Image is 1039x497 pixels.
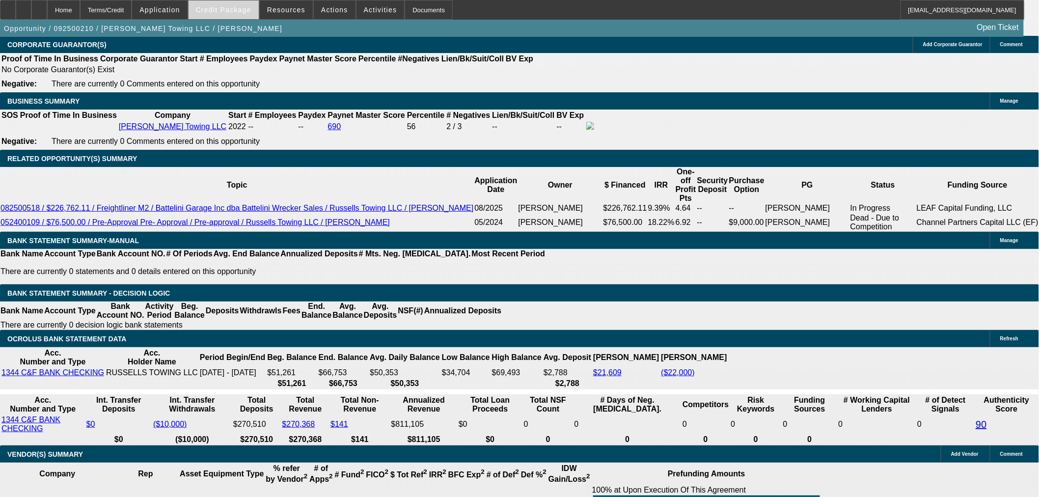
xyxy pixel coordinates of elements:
[474,167,518,203] th: Application Date
[1,368,104,377] a: 1344 C&F BANK CHECKING
[153,420,187,428] a: ($10,000)
[523,415,573,434] td: 0
[838,420,843,428] span: 0
[332,302,363,320] th: Avg. Balance
[385,469,388,476] sup: 2
[248,111,297,119] b: # Employees
[328,122,341,131] a: 690
[765,203,850,213] td: [PERSON_NAME]
[603,203,648,213] td: $226,762.11
[648,203,675,213] td: 9.39%
[1,395,85,414] th: Acc. Number and Type
[407,122,444,131] div: 56
[266,464,308,483] b: % refer by Vendor
[1000,42,1023,47] span: Comment
[398,55,440,63] b: #Negatives
[199,368,266,378] td: [DATE] - [DATE]
[448,470,485,479] b: BFC Exp
[309,464,332,483] b: # of Apps
[248,122,254,131] span: --
[233,435,281,444] th: $270,510
[923,42,983,47] span: Add Corporate Guarantor
[189,0,259,19] button: Credit Package
[850,213,916,232] td: Dead - Due to Competition
[441,368,491,378] td: $34,704
[358,55,396,63] b: Percentile
[603,213,648,232] td: $76,500.00
[7,155,137,163] span: RELATED OPPORTUNITY(S) SUMMARY
[366,470,389,479] b: FICO
[682,415,729,434] td: 0
[330,420,348,428] a: $141
[521,470,547,479] b: Def %
[516,469,519,476] sup: 2
[441,348,491,367] th: Low Balance
[916,167,1039,203] th: Funding Source
[364,6,397,14] span: Activities
[282,302,301,320] th: Fees
[729,167,765,203] th: Purchase Option
[973,19,1023,36] a: Open Ticket
[1,137,37,145] b: Negative:
[697,213,729,232] td: --
[7,97,80,105] span: BUSINESS SUMMARY
[301,302,332,320] th: End. Balance
[200,55,248,63] b: # Employees
[155,111,191,119] b: Company
[648,167,675,203] th: IRR
[574,435,681,444] th: 0
[518,203,603,213] td: [PERSON_NAME]
[765,213,850,232] td: [PERSON_NAME]
[96,302,145,320] th: Bank Account NO.
[675,213,697,232] td: 6.92
[86,435,152,444] th: $0
[518,167,603,203] th: Owner
[765,167,850,203] th: PG
[1,110,19,120] th: SOS
[145,302,174,320] th: Activity Period
[424,302,502,320] th: Annualized Deposits
[52,80,260,88] span: There are currently 0 Comments entered on this opportunity
[282,395,329,414] th: Total Revenue
[1000,336,1018,341] span: Refresh
[697,167,729,203] th: Security Deposit
[1,80,37,88] b: Negative:
[369,348,440,367] th: Avg. Daily Balance
[1,54,99,64] th: Proof of Time In Business
[96,249,166,259] th: Bank Account NO.
[492,111,554,119] b: Lien/Bk/Suit/Coll
[783,415,837,434] td: 0
[44,249,96,259] th: Account Type
[139,6,180,14] span: Application
[603,167,648,203] th: $ Financed
[330,395,389,414] th: Total Non-Revenue
[358,249,471,259] th: # Mts. Neg. [MEDICAL_DATA].
[543,469,547,476] sup: 2
[20,110,117,120] th: Proof of Time In Business
[213,249,280,259] th: Avg. End Balance
[471,249,546,259] th: Most Recent Period
[917,395,974,414] th: # of Detect Signals
[1000,98,1018,104] span: Manage
[458,395,522,414] th: Total Loan Proceeds
[335,470,364,479] b: # Fund
[446,111,490,119] b: # Negatives
[369,379,440,388] th: $50,353
[250,55,277,63] b: Paydex
[39,469,75,478] b: Company
[481,469,485,476] sup: 2
[1000,451,1023,457] span: Comment
[648,213,675,232] td: 18.22%
[586,122,594,130] img: facebook-icon.png
[675,167,697,203] th: One-off Profit Pts
[1,348,105,367] th: Acc. Number and Type
[661,368,695,377] a: ($22,000)
[52,137,260,145] span: There are currently 0 Comments entered on this opportunity
[282,420,315,428] a: $270,368
[199,348,266,367] th: Period Begin/End
[543,379,592,388] th: $2,788
[783,395,837,414] th: Funding Sources
[318,379,368,388] th: $66,753
[205,302,240,320] th: Deposits
[280,249,358,259] th: Annualized Deposits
